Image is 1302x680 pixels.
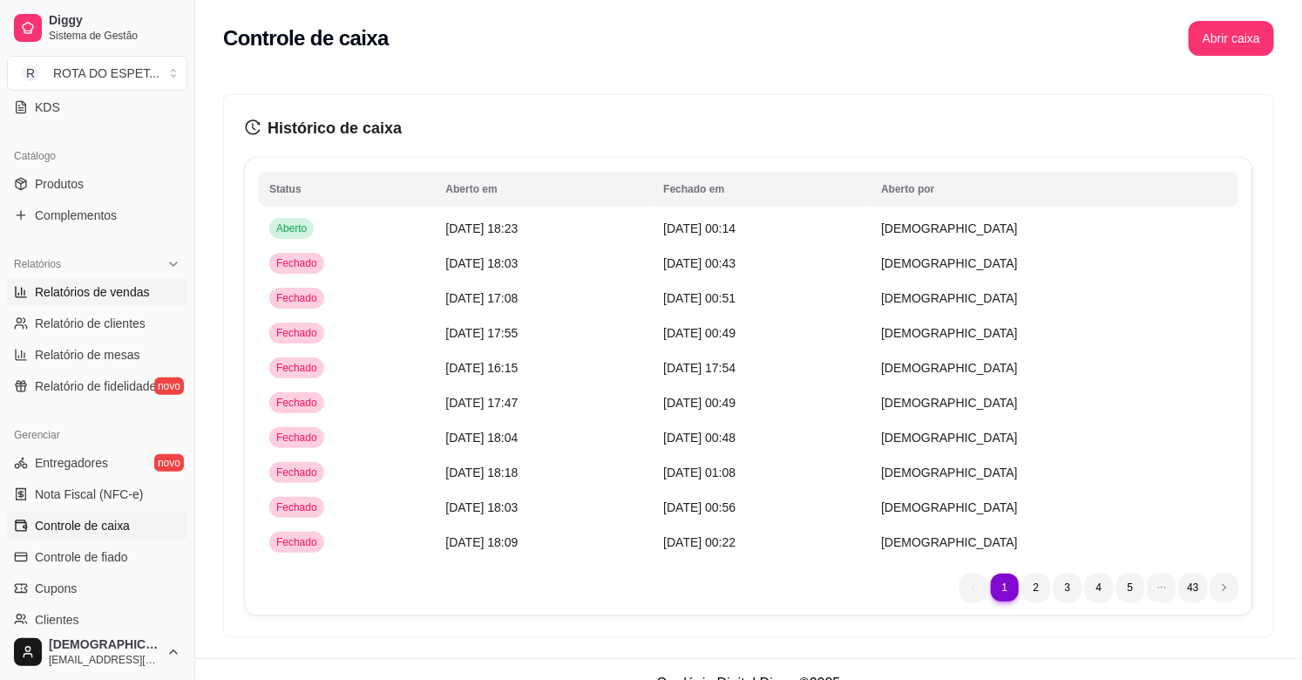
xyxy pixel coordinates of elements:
[7,142,187,170] div: Catálogo
[881,466,1018,479] span: [DEMOGRAPHIC_DATA]
[273,326,321,340] span: Fechado
[881,221,1018,235] span: [DEMOGRAPHIC_DATA]
[35,548,128,566] span: Controle de fiado
[881,256,1018,270] span: [DEMOGRAPHIC_DATA]
[7,93,187,121] a: KDS
[7,631,187,673] button: [DEMOGRAPHIC_DATA][EMAIL_ADDRESS][DOMAIN_NAME]
[7,309,187,337] a: Relatório de clientes
[445,256,518,270] span: [DATE] 18:03
[35,346,140,364] span: Relatório de mesas
[273,500,321,514] span: Fechado
[35,99,60,116] span: KDS
[7,278,187,306] a: Relatórios de vendas
[663,291,736,305] span: [DATE] 00:51
[7,372,187,400] a: Relatório de fidelidadenovo
[1189,21,1274,56] button: Abrir caixa
[445,535,518,549] span: [DATE] 18:09
[445,291,518,305] span: [DATE] 17:08
[35,611,79,629] span: Clientes
[273,291,321,305] span: Fechado
[881,396,1018,410] span: [DEMOGRAPHIC_DATA]
[881,361,1018,375] span: [DEMOGRAPHIC_DATA]
[445,396,518,410] span: [DATE] 17:47
[35,207,117,224] span: Complementos
[1210,574,1238,602] li: next page button
[663,361,736,375] span: [DATE] 17:54
[273,431,321,445] span: Fechado
[1054,574,1082,602] li: pagination item 3
[273,535,321,549] span: Fechado
[245,116,1252,140] h3: Histórico de caixa
[7,421,187,449] div: Gerenciar
[273,256,321,270] span: Fechado
[663,535,736,549] span: [DATE] 00:22
[7,606,187,634] a: Clientes
[14,257,61,271] span: Relatórios
[663,256,736,270] span: [DATE] 00:43
[653,172,871,207] th: Fechado em
[35,377,156,395] span: Relatório de fidelidade
[445,361,518,375] span: [DATE] 16:15
[1179,574,1207,602] li: pagination item 43
[1022,574,1050,602] li: pagination item 2
[881,291,1018,305] span: [DEMOGRAPHIC_DATA]
[881,535,1018,549] span: [DEMOGRAPHIC_DATA]
[35,517,130,534] span: Controle de caixa
[445,466,518,479] span: [DATE] 18:18
[663,466,736,479] span: [DATE] 01:08
[881,500,1018,514] span: [DEMOGRAPHIC_DATA]
[663,500,736,514] span: [DATE] 00:56
[35,315,146,332] span: Relatório de clientes
[35,486,143,503] span: Nota Fiscal (NFC-e)
[7,56,187,91] button: Select a team
[7,170,187,198] a: Produtos
[445,221,518,235] span: [DATE] 18:23
[22,65,39,82] span: R
[35,580,77,597] span: Cupons
[435,172,653,207] th: Aberto em
[49,13,180,29] span: Diggy
[223,24,389,52] h2: Controle de caixa
[7,512,187,540] a: Controle de caixa
[35,175,84,193] span: Produtos
[273,396,321,410] span: Fechado
[7,341,187,369] a: Relatório de mesas
[49,29,180,43] span: Sistema de Gestão
[951,565,1247,610] nav: pagination navigation
[1085,574,1113,602] li: pagination item 4
[35,283,150,301] span: Relatórios de vendas
[991,574,1019,602] li: pagination item 1 active
[273,361,321,375] span: Fechado
[445,431,518,445] span: [DATE] 18:04
[663,221,736,235] span: [DATE] 00:14
[663,396,736,410] span: [DATE] 00:49
[881,326,1018,340] span: [DEMOGRAPHIC_DATA]
[35,454,108,472] span: Entregadores
[663,326,736,340] span: [DATE] 00:49
[273,221,310,235] span: Aberto
[881,431,1018,445] span: [DEMOGRAPHIC_DATA]
[49,653,159,667] span: [EMAIL_ADDRESS][DOMAIN_NAME]
[7,575,187,602] a: Cupons
[663,431,736,445] span: [DATE] 00:48
[53,65,159,82] div: ROTA DO ESPET ...
[259,172,435,207] th: Status
[445,500,518,514] span: [DATE] 18:03
[871,172,1238,207] th: Aberto por
[49,637,159,653] span: [DEMOGRAPHIC_DATA]
[7,201,187,229] a: Complementos
[7,7,187,49] a: DiggySistema de Gestão
[445,326,518,340] span: [DATE] 17:55
[7,543,187,571] a: Controle de fiado
[273,466,321,479] span: Fechado
[7,449,187,477] a: Entregadoresnovo
[1148,574,1176,602] li: dots element
[1116,574,1144,602] li: pagination item 5
[245,119,261,135] span: history
[7,480,187,508] a: Nota Fiscal (NFC-e)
